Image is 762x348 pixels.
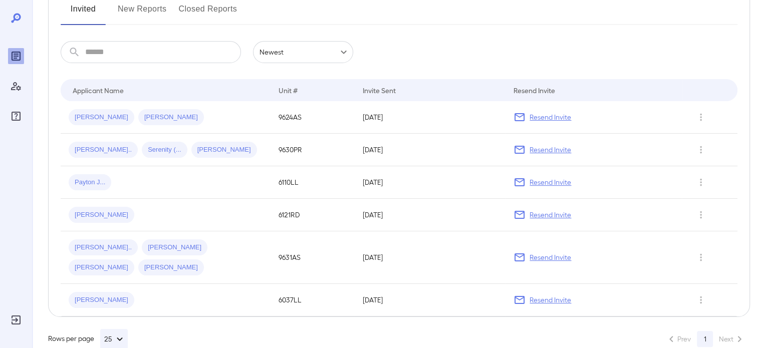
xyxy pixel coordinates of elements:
div: Newest [253,41,353,63]
div: Invite Sent [363,84,396,96]
td: 9630PR [271,134,355,166]
td: 9624AS [271,101,355,134]
span: [PERSON_NAME] [69,263,134,272]
button: Row Actions [693,249,709,265]
button: Closed Reports [179,1,237,25]
button: Row Actions [693,142,709,158]
span: [PERSON_NAME] [191,145,257,155]
button: Row Actions [693,109,709,125]
td: [DATE] [355,231,506,284]
p: Resend Invite [530,112,571,122]
span: [PERSON_NAME] [69,113,134,122]
span: Serenity (... [142,145,187,155]
td: [DATE] [355,166,506,199]
span: [PERSON_NAME] [69,295,134,305]
td: 9631AS [271,231,355,284]
div: Unit # [279,84,298,96]
button: Row Actions [693,292,709,308]
p: Resend Invite [530,145,571,155]
p: Resend Invite [530,210,571,220]
td: 6037LL [271,284,355,316]
button: Invited [61,1,106,25]
span: [PERSON_NAME] [69,210,134,220]
span: [PERSON_NAME] [138,113,204,122]
td: [DATE] [355,284,506,316]
button: Row Actions [693,174,709,190]
button: New Reports [118,1,167,25]
td: [DATE] [355,101,506,134]
span: Payton J... [69,178,111,187]
div: Manage Users [8,78,24,94]
div: FAQ [8,108,24,124]
span: [PERSON_NAME] [138,263,204,272]
p: Resend Invite [530,295,571,305]
div: Log Out [8,312,24,328]
span: [PERSON_NAME] [142,243,207,252]
td: [DATE] [355,134,506,166]
span: [PERSON_NAME].. [69,145,138,155]
div: Applicant Name [73,84,124,96]
nav: pagination navigation [661,331,750,347]
p: Resend Invite [530,177,571,187]
p: Resend Invite [530,252,571,262]
td: [DATE] [355,199,506,231]
div: Resend Invite [514,84,555,96]
div: Reports [8,48,24,64]
button: page 1 [697,331,713,347]
td: 6121RD [271,199,355,231]
span: [PERSON_NAME].. [69,243,138,252]
td: 6110LL [271,166,355,199]
button: Row Actions [693,207,709,223]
